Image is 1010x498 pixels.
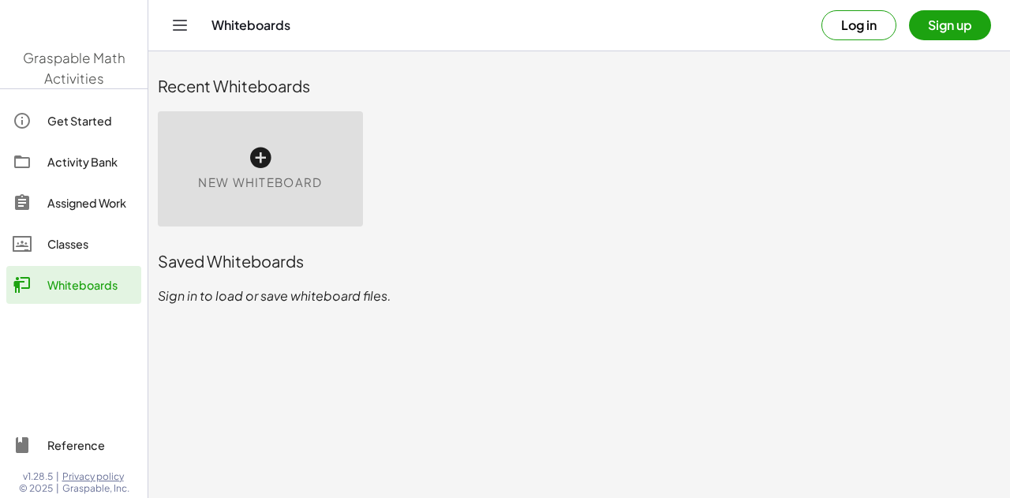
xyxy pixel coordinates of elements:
[821,10,896,40] button: Log in
[6,426,141,464] a: Reference
[6,102,141,140] a: Get Started
[6,143,141,181] a: Activity Bank
[6,225,141,263] a: Classes
[62,470,129,483] a: Privacy policy
[19,482,53,495] span: © 2025
[47,234,135,253] div: Classes
[47,436,135,455] div: Reference
[158,75,1001,97] div: Recent Whiteboards
[6,184,141,222] a: Assigned Work
[158,286,1001,305] p: Sign in to load or save whiteboard files.
[167,13,193,38] button: Toggle navigation
[62,482,129,495] span: Graspable, Inc.
[56,482,59,495] span: |
[6,266,141,304] a: Whiteboards
[56,470,59,483] span: |
[47,152,135,171] div: Activity Bank
[198,174,322,192] span: New Whiteboard
[47,275,135,294] div: Whiteboards
[23,49,125,87] span: Graspable Math Activities
[909,10,991,40] button: Sign up
[47,111,135,130] div: Get Started
[158,250,1001,272] div: Saved Whiteboards
[23,470,53,483] span: v1.28.5
[47,193,135,212] div: Assigned Work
